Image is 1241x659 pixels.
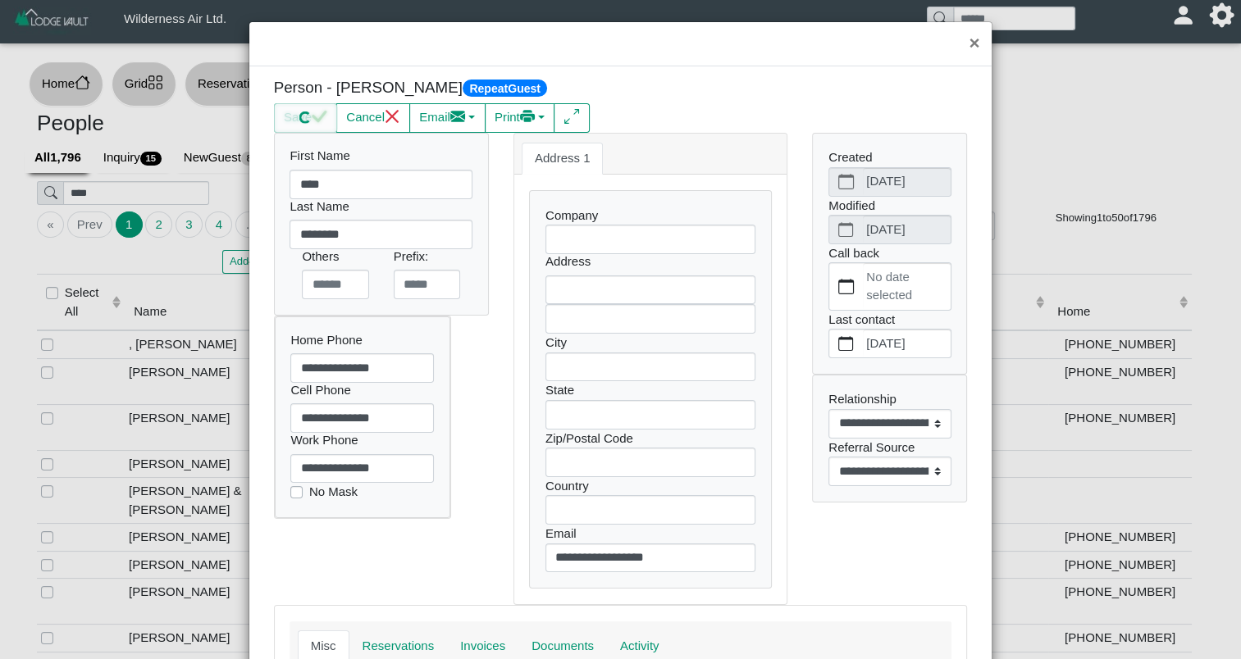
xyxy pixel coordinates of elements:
[463,80,548,97] span: RepeatGuest
[520,109,536,125] svg: printer fill
[290,199,472,214] h6: Last Name
[838,279,854,294] svg: calendar
[863,263,950,309] label: No date selected
[813,134,966,374] div: Created Modified Call back Last contact
[302,249,368,264] h6: Others
[863,329,950,357] label: [DATE]
[385,109,400,125] svg: x
[290,148,472,163] h6: First Name
[485,103,555,133] button: Printprinter fill
[545,254,755,269] h6: Address
[829,329,863,357] button: calendar
[956,22,992,66] button: Close
[290,383,434,398] h6: Cell Phone
[290,333,434,348] h6: Home Phone
[394,249,460,264] h6: Prefix:
[336,103,410,133] button: Cancelx
[813,375,966,502] div: Relationship Referral Source
[530,191,770,588] div: Company City State Zip/Postal Code Country Email
[554,103,589,133] button: arrows angle expand
[290,433,434,448] h6: Work Phone
[829,263,863,309] button: calendar
[409,103,486,133] button: Emailenvelope fill
[274,79,609,98] h5: Person - [PERSON_NAME]
[838,336,854,352] svg: calendar
[450,109,466,125] svg: envelope fill
[564,109,580,125] svg: arrows angle expand
[309,483,358,502] label: No Mask
[522,143,604,175] a: Address 1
